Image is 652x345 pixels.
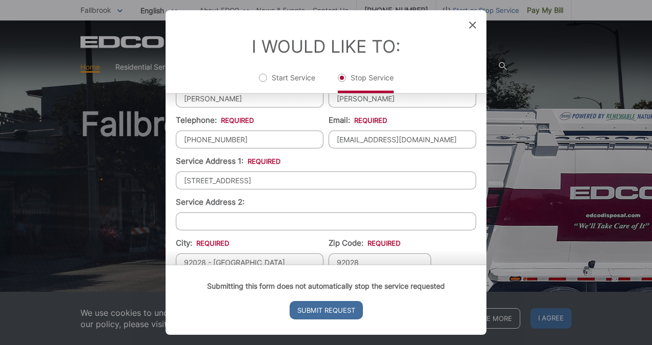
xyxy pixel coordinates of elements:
label: Service Address 1: [176,157,280,166]
label: Service Address 2: [176,198,244,207]
label: Email: [329,116,387,125]
label: Start Service [259,73,315,93]
label: City: [176,239,229,248]
label: Telephone: [176,116,254,125]
label: I Would Like To: [252,36,400,57]
label: Stop Service [338,73,394,93]
label: Zip Code: [329,239,400,248]
strong: Submitting this form does not automatically stop the service requested [207,282,445,290]
input: Submit Request [290,301,363,319]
